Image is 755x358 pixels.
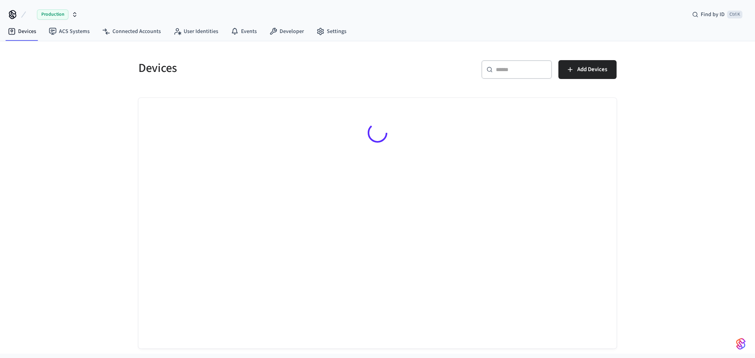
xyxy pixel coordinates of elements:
[686,7,749,22] div: Find by IDCtrl K
[736,338,746,350] img: SeamLogoGradient.69752ec5.svg
[558,60,617,79] button: Add Devices
[263,24,310,39] a: Developer
[96,24,167,39] a: Connected Accounts
[701,11,725,18] span: Find by ID
[167,24,225,39] a: User Identities
[727,11,742,18] span: Ctrl K
[225,24,263,39] a: Events
[42,24,96,39] a: ACS Systems
[37,9,68,20] span: Production
[310,24,353,39] a: Settings
[2,24,42,39] a: Devices
[138,60,373,76] h5: Devices
[577,64,607,75] span: Add Devices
